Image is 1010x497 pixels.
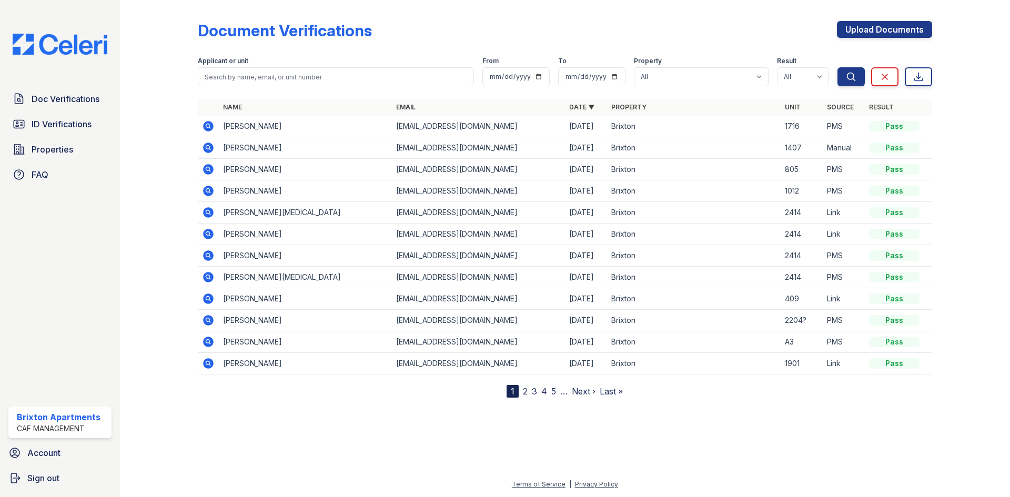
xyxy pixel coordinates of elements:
td: 1012 [781,180,823,202]
td: [EMAIL_ADDRESS][DOMAIN_NAME] [392,202,565,224]
td: [DATE] [565,331,607,353]
td: PMS [823,245,865,267]
a: 4 [541,386,547,397]
td: [PERSON_NAME] [219,180,392,202]
div: Brixton Apartments [17,411,100,423]
td: Brixton [607,267,780,288]
a: FAQ [8,164,112,185]
label: Applicant or unit [198,57,248,65]
td: [PERSON_NAME] [219,331,392,353]
td: [DATE] [565,116,607,137]
div: CAF Management [17,423,100,434]
td: [DATE] [565,353,607,374]
td: 2414 [781,267,823,288]
td: 2414 [781,202,823,224]
div: Pass [869,315,920,326]
td: Brixton [607,137,780,159]
span: Sign out [27,472,59,484]
td: [PERSON_NAME][MEDICAL_DATA] [219,267,392,288]
td: [EMAIL_ADDRESS][DOMAIN_NAME] [392,137,565,159]
td: [DATE] [565,288,607,310]
td: Brixton [607,180,780,202]
td: [EMAIL_ADDRESS][DOMAIN_NAME] [392,245,565,267]
td: [EMAIL_ADDRESS][DOMAIN_NAME] [392,288,565,310]
td: 2204? [781,310,823,331]
td: 805 [781,159,823,180]
td: PMS [823,310,865,331]
div: Pass [869,207,920,218]
td: PMS [823,180,865,202]
a: Email [396,103,416,111]
label: To [558,57,567,65]
div: Pass [869,358,920,369]
td: Brixton [607,331,780,353]
div: Pass [869,293,920,304]
td: [DATE] [565,180,607,202]
td: 2414 [781,224,823,245]
a: Account [4,442,116,463]
td: Brixton [607,353,780,374]
td: 1716 [781,116,823,137]
span: ID Verifications [32,118,92,130]
td: Link [823,202,865,224]
td: [EMAIL_ADDRESS][DOMAIN_NAME] [392,310,565,331]
td: [DATE] [565,137,607,159]
a: Source [827,103,854,111]
div: Pass [869,229,920,239]
td: Brixton [607,288,780,310]
div: Pass [869,121,920,131]
td: Brixton [607,245,780,267]
a: Properties [8,139,112,160]
a: ID Verifications [8,114,112,135]
a: 3 [532,386,537,397]
div: Pass [869,143,920,153]
td: Brixton [607,159,780,180]
td: Brixton [607,202,780,224]
td: 1407 [781,137,823,159]
td: [PERSON_NAME] [219,159,392,180]
td: A3 [781,331,823,353]
td: Link [823,224,865,245]
td: [PERSON_NAME] [219,353,392,374]
a: Last » [600,386,623,397]
label: From [482,57,499,65]
a: Sign out [4,468,116,489]
div: Pass [869,272,920,282]
label: Property [634,57,662,65]
div: Document Verifications [198,21,372,40]
td: [EMAIL_ADDRESS][DOMAIN_NAME] [392,331,565,353]
img: CE_Logo_Blue-a8612792a0a2168367f1c8372b55b34899dd931a85d93a1a3d3e32e68fde9ad4.png [4,34,116,55]
td: [PERSON_NAME] [219,137,392,159]
td: [DATE] [565,245,607,267]
td: [EMAIL_ADDRESS][DOMAIN_NAME] [392,116,565,137]
a: 2 [523,386,528,397]
td: 1901 [781,353,823,374]
div: 1 [507,385,519,398]
td: Link [823,288,865,310]
div: Pass [869,337,920,347]
a: Doc Verifications [8,88,112,109]
a: Unit [785,103,801,111]
div: Pass [869,250,920,261]
td: Brixton [607,116,780,137]
td: Brixton [607,224,780,245]
td: [DATE] [565,202,607,224]
span: FAQ [32,168,48,181]
td: [DATE] [565,267,607,288]
td: [PERSON_NAME] [219,116,392,137]
span: Doc Verifications [32,93,99,105]
td: [DATE] [565,224,607,245]
td: Brixton [607,310,780,331]
td: [EMAIL_ADDRESS][DOMAIN_NAME] [392,267,565,288]
td: Link [823,353,865,374]
a: Result [869,103,894,111]
td: [EMAIL_ADDRESS][DOMAIN_NAME] [392,224,565,245]
td: [EMAIL_ADDRESS][DOMAIN_NAME] [392,159,565,180]
td: [PERSON_NAME] [219,224,392,245]
label: Result [777,57,796,65]
td: [EMAIL_ADDRESS][DOMAIN_NAME] [392,180,565,202]
a: Upload Documents [837,21,932,38]
td: [EMAIL_ADDRESS][DOMAIN_NAME] [392,353,565,374]
a: Privacy Policy [575,480,618,488]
